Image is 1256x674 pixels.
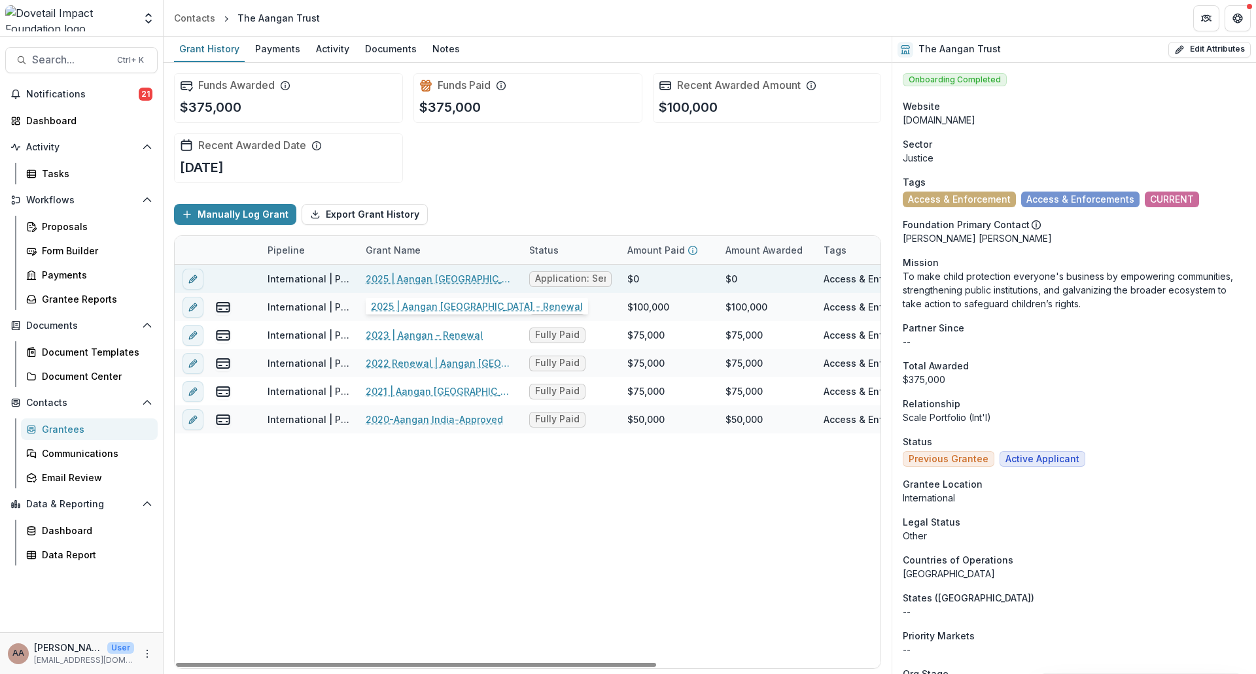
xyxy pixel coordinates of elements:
[180,97,241,117] p: $375,000
[260,243,313,257] div: Pipeline
[903,335,1246,348] p: --
[268,356,350,370] div: International | Prospects Pipeline
[268,384,350,398] div: International | Prospects Pipeline
[903,515,960,529] span: Legal Status
[903,359,969,373] span: Total Awarded
[183,353,203,374] button: edit
[237,11,320,25] div: The Aangan Trust
[260,236,358,264] div: Pipeline
[1168,42,1251,58] button: Edit Attributes
[21,467,158,488] a: Email Review
[725,384,763,398] div: $75,000
[42,548,147,562] div: Data Report
[366,384,514,398] a: 2021 | Aangan [GEOGRAPHIC_DATA] - Renewal
[903,567,1246,581] p: [GEOGRAPHIC_DATA]
[180,158,224,177] p: [DATE]
[535,301,580,312] span: Fully Paid
[174,204,296,225] button: Manually Log Grant
[360,39,422,58] div: Documents
[627,413,665,426] div: $50,000
[677,79,801,92] h2: Recent Awarded Amount
[521,236,619,264] div: Status
[535,386,580,397] span: Fully Paid
[725,413,763,426] div: $50,000
[114,53,147,67] div: Ctrl + K
[32,54,109,66] span: Search...
[627,243,685,257] p: Amount Paid
[535,273,606,284] span: Application: Sent
[34,654,134,666] p: [EMAIL_ADDRESS][DOMAIN_NAME]
[174,37,245,62] a: Grant History
[174,11,215,25] div: Contacts
[627,328,665,342] div: $75,000
[174,39,245,58] div: Grant History
[366,328,483,342] a: 2023 | Aangan - Renewal
[619,236,718,264] div: Amount Paid
[21,163,158,184] a: Tasks
[169,8,325,27] nav: breadcrumb
[718,236,816,264] div: Amount Awarded
[42,292,147,306] div: Grantee Reports
[26,397,137,409] span: Contacts
[816,243,854,257] div: Tags
[366,413,503,426] a: 2020-Aangan India-Approved
[42,471,147,484] div: Email Review
[42,524,147,537] div: Dashboard
[903,137,932,151] span: Sector
[42,422,147,436] div: Grantees
[366,272,514,286] a: 2025 | Aangan [GEOGRAPHIC_DATA] - Renewal
[903,73,1007,86] span: Onboarding Completed
[268,328,350,342] div: International | Prospects Pipeline
[903,269,1246,311] p: To make child protection everyone's business by empowering communities, strengthening public inst...
[42,167,147,180] div: Tasks
[903,553,1013,567] span: Countries of Operations
[824,328,906,342] div: Access & Enforcements
[903,373,1246,386] div: $375,000
[903,151,1246,165] p: Justice
[419,97,481,117] p: $375,000
[903,218,1030,231] p: Foundation Primary Contact
[535,414,580,425] span: Fully Paid
[909,454,988,465] span: Previous Grantee
[5,47,158,73] button: Search...
[816,236,914,264] div: Tags
[1225,5,1251,31] button: Get Help
[903,529,1246,543] div: Other
[903,231,1246,245] p: [PERSON_NAME] [PERSON_NAME]
[627,300,669,314] div: $100,000
[183,409,203,430] button: edit
[21,240,158,261] a: Form Builder
[918,44,1001,55] h2: The Aangan Trust
[824,384,906,398] div: Access & Enforcements
[1005,454,1079,465] span: Active Applicant
[311,39,355,58] div: Activity
[5,137,158,158] button: Open Activity
[627,356,665,370] div: $75,000
[903,643,1246,656] p: --
[427,39,465,58] div: Notes
[21,418,158,440] a: Grantees
[725,272,737,286] div: $0
[824,413,906,426] div: Access & Enforcements
[250,37,305,62] a: Payments
[903,99,940,113] span: Website
[215,384,231,399] button: view-payments
[5,5,134,31] img: Dovetail Impact Foundation logo
[358,236,521,264] div: Grant Name
[535,329,580,341] span: Fully Paid
[1150,194,1194,205] span: CURRENT
[21,288,158,310] a: Grantee Reports
[169,8,220,27] a: Contacts
[824,356,906,370] div: Access & Enforcements
[268,300,350,314] div: International | Prospects Pipeline
[903,256,939,269] span: Mission
[535,358,580,369] span: Fully Paid
[311,37,355,62] a: Activity
[26,195,137,206] span: Workflows
[42,268,147,282] div: Payments
[215,412,231,428] button: view-payments
[521,243,567,257] div: Status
